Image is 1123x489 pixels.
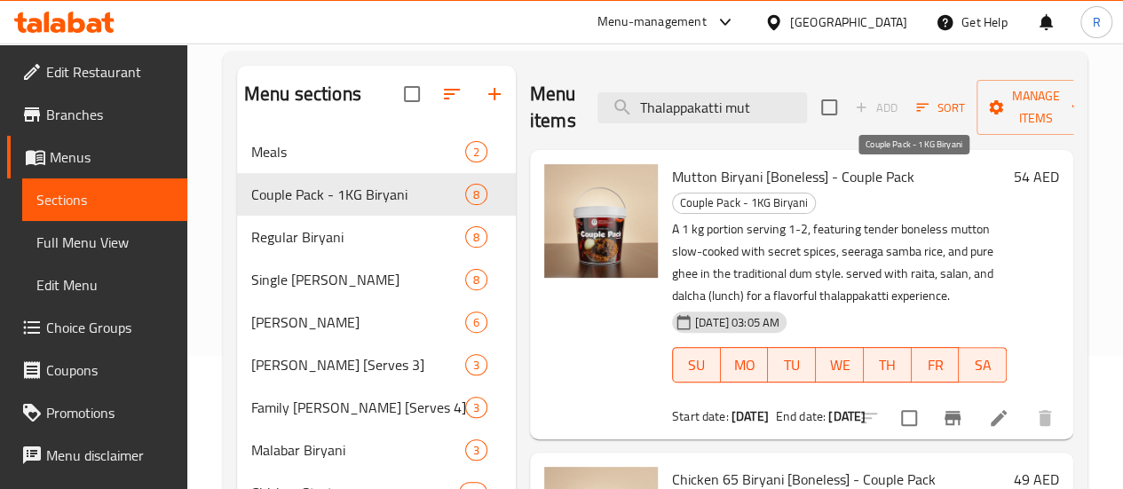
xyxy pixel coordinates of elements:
[1092,12,1100,32] span: R
[7,349,187,391] a: Coupons
[46,402,173,423] span: Promotions
[672,218,1007,307] p: A 1 kg portion serving 1-2, featuring tender boneless mutton slow-cooked with secret spices, seer...
[828,405,866,428] b: [DATE]
[466,144,486,161] span: 2
[597,92,807,123] input: search
[7,136,187,178] a: Menus
[431,73,473,115] span: Sort sections
[244,81,361,107] h2: Menu sections
[544,164,658,278] img: Mutton Biryani [Boneless] - Couple Pack
[1024,397,1066,439] button: delete
[251,141,465,162] span: Meals
[811,89,848,126] span: Select section
[237,216,516,258] div: Regular Biryani8
[816,347,864,383] button: WE
[931,397,974,439] button: Branch-specific-item
[465,312,487,333] div: items
[237,429,516,471] div: Malabar Biryani3
[393,75,431,113] span: Select all sections
[237,343,516,386] div: [PERSON_NAME] [Serves 3]3
[251,397,465,418] span: Family [PERSON_NAME] [Serves 4]
[1014,164,1059,189] h6: 54 AED
[251,354,465,375] span: [PERSON_NAME] [Serves 3]
[768,347,816,383] button: TU
[790,12,907,32] div: [GEOGRAPHIC_DATA]
[36,274,173,296] span: Edit Menu
[466,186,486,203] span: 8
[916,98,965,118] span: Sort
[7,434,187,477] a: Menu disclaimer
[251,269,465,290] span: Single [PERSON_NAME]
[7,93,187,136] a: Branches
[966,352,1000,378] span: SA
[823,352,857,378] span: WE
[988,407,1009,429] a: Edit menu item
[530,81,576,134] h2: Menu items
[36,189,173,210] span: Sections
[237,301,516,343] div: [PERSON_NAME]6
[22,221,187,264] a: Full Menu View
[871,352,905,378] span: TH
[465,226,487,248] div: items
[46,445,173,466] span: Menu disclaimer
[22,264,187,306] a: Edit Menu
[672,163,914,190] span: Mutton Biryani [Boneless] - Couple Pack
[36,232,173,253] span: Full Menu View
[237,386,516,429] div: Family [PERSON_NAME] [Serves 4]3
[46,104,173,125] span: Branches
[977,80,1095,135] button: Manage items
[776,405,826,428] span: End date:
[22,178,187,221] a: Sections
[688,314,787,331] span: [DATE] 03:05 AM
[912,347,960,383] button: FR
[251,226,465,248] span: Regular Biryani
[919,352,953,378] span: FR
[46,61,173,83] span: Edit Restaurant
[237,173,516,216] div: Couple Pack - 1KG Biryani8
[864,347,912,383] button: TH
[673,193,815,213] span: Couple Pack - 1KG Biryani
[465,184,487,205] div: items
[680,352,714,378] span: SU
[7,306,187,349] a: Choice Groups
[848,94,905,122] span: Add item
[251,354,465,375] div: Jumbo Biryani [Serves 3]
[890,399,928,437] span: Select to update
[721,347,769,383] button: MO
[466,442,486,459] span: 3
[465,354,487,375] div: items
[465,397,487,418] div: items
[959,347,1007,383] button: SA
[466,229,486,246] span: 8
[672,347,721,383] button: SU
[728,352,762,378] span: MO
[465,141,487,162] div: items
[251,312,465,333] span: [PERSON_NAME]
[7,391,187,434] a: Promotions
[7,51,187,93] a: Edit Restaurant
[251,439,465,461] span: Malabar Biryani
[991,85,1081,130] span: Manage items
[465,269,487,290] div: items
[251,184,465,205] span: Couple Pack - 1KG Biryani
[466,272,486,288] span: 8
[732,405,769,428] b: [DATE]
[597,12,707,33] div: Menu-management
[466,399,486,416] span: 3
[46,317,173,338] span: Choice Groups
[237,258,516,301] div: Single [PERSON_NAME]8
[251,397,465,418] div: Family Biryani [Serves 4]
[672,405,729,428] span: Start date:
[465,439,487,461] div: items
[46,359,173,381] span: Coupons
[237,130,516,173] div: Meals2
[466,314,486,331] span: 6
[775,352,809,378] span: TU
[466,357,486,374] span: 3
[50,146,173,168] span: Menus
[912,94,969,122] button: Sort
